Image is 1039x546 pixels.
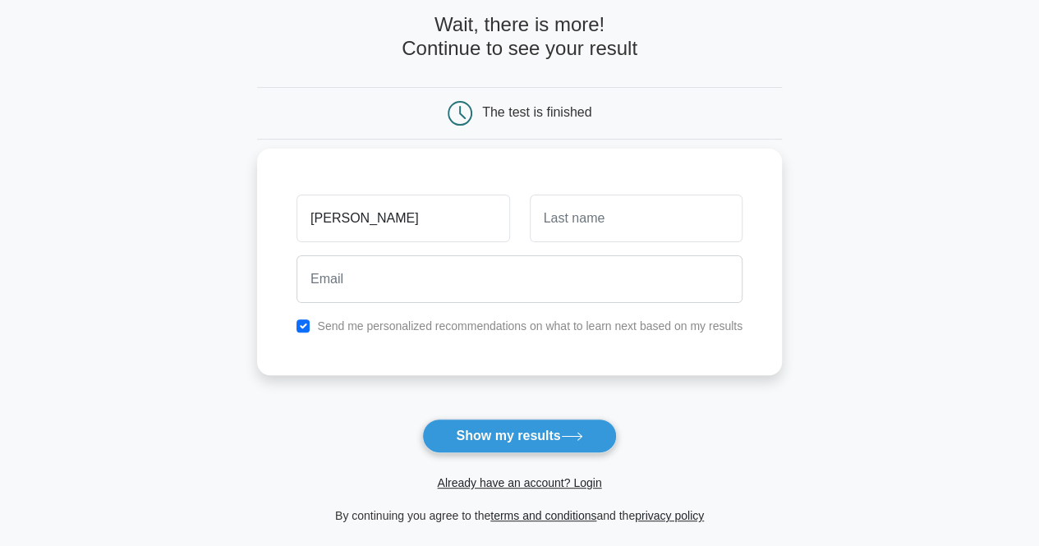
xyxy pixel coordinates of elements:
div: By continuing you agree to the and the [247,506,792,525]
label: Send me personalized recommendations on what to learn next based on my results [317,319,742,333]
div: The test is finished [482,105,591,119]
a: Already have an account? Login [437,476,601,489]
button: Show my results [422,419,616,453]
input: First name [297,195,509,242]
h4: Wait, there is more! Continue to see your result [257,13,782,61]
input: Last name [530,195,742,242]
a: terms and conditions [490,509,596,522]
a: privacy policy [635,509,704,522]
input: Email [297,255,742,303]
